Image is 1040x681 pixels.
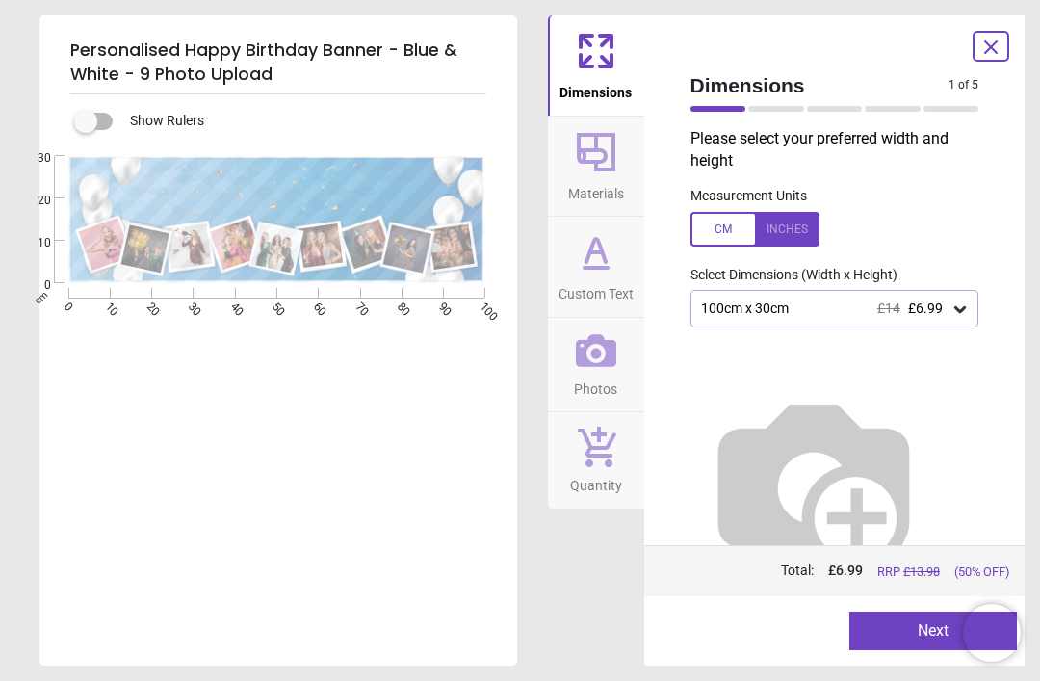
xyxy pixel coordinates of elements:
label: Select Dimensions (Width x Height) [675,266,897,285]
button: Materials [548,117,644,217]
span: cm [32,289,49,306]
span: Photos [574,371,617,400]
div: Total: [689,562,1010,581]
p: Please select your preferred width and height [690,128,995,171]
h5: Personalised Happy Birthday Banner - Blue & White - 9 Photo Upload [70,31,486,94]
span: 1 of 5 [949,77,978,93]
label: Measurement Units [690,187,807,206]
div: 100cm x 30cm [699,301,951,317]
span: 30 [14,150,51,167]
span: Materials [568,175,624,204]
span: Dimensions [559,74,632,103]
span: (50% OFF) [954,563,1009,581]
span: £ [828,562,863,581]
span: £14 [877,301,900,316]
span: Dimensions [690,71,949,99]
span: 0 [14,277,51,294]
button: Photos [548,318,644,412]
div: Show Rulers [86,110,517,133]
span: Quantity [570,467,622,496]
button: Dimensions [548,15,644,116]
span: £6.99 [908,301,943,316]
span: 10 [14,235,51,251]
span: RRP [877,563,940,581]
button: Custom Text [548,217,644,317]
span: £ 13.98 [903,564,940,579]
span: 6.99 [836,563,863,578]
span: 20 [14,193,51,209]
button: Quantity [548,412,644,509]
iframe: Brevo live chat [963,604,1021,662]
img: Helper for size comparison [690,358,937,605]
button: Next [849,612,1017,650]
span: Custom Text [559,275,634,304]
